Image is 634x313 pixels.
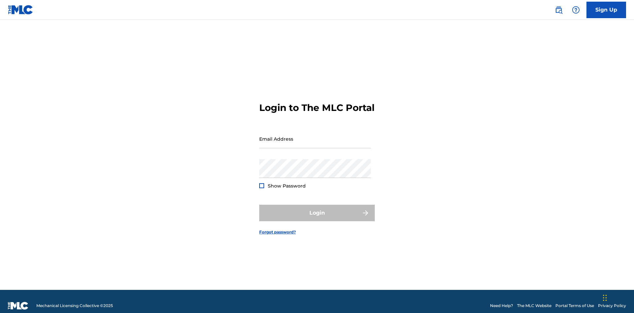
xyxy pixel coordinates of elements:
[8,302,28,310] img: logo
[555,303,594,309] a: Portal Terms of Use
[598,303,626,309] a: Privacy Policy
[572,6,580,14] img: help
[259,229,296,235] a: Forgot password?
[259,102,374,114] h3: Login to The MLC Portal
[586,2,626,18] a: Sign Up
[8,5,33,15] img: MLC Logo
[569,3,582,17] div: Help
[517,303,551,309] a: The MLC Website
[555,6,563,14] img: search
[601,281,634,313] iframe: Chat Widget
[268,183,306,189] span: Show Password
[603,288,607,308] div: Drag
[552,3,565,17] a: Public Search
[490,303,513,309] a: Need Help?
[36,303,113,309] span: Mechanical Licensing Collective © 2025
